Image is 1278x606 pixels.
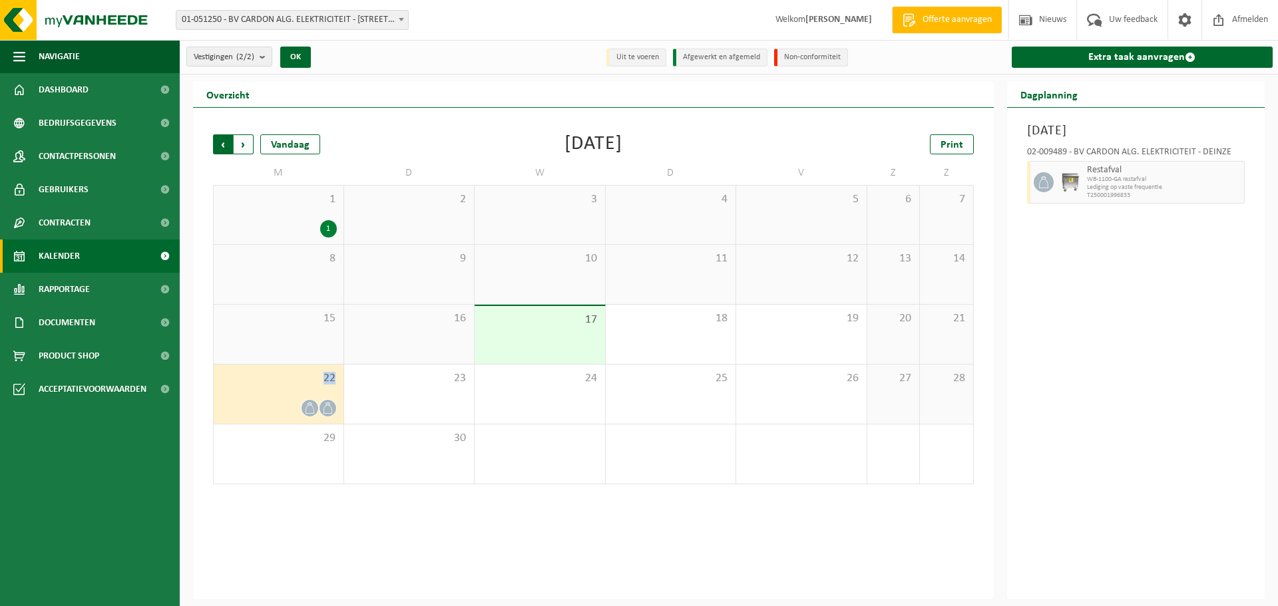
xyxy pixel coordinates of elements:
span: Lediging op vaste frequentie [1087,184,1241,192]
button: OK [280,47,311,68]
span: 28 [927,371,966,386]
span: 20 [874,311,913,326]
li: Afgewerkt en afgemeld [673,49,767,67]
span: 21 [927,311,966,326]
span: 7 [927,192,966,207]
td: D [606,161,737,185]
span: 26 [743,371,860,386]
span: 13 [874,251,913,266]
span: 2 [351,192,468,207]
h3: [DATE] [1027,121,1245,141]
div: Vandaag [260,134,320,154]
td: M [213,161,344,185]
span: 12 [743,251,860,266]
span: 3 [481,192,598,207]
span: WB-1100-GA restafval [1087,176,1241,184]
span: 5 [743,192,860,207]
span: 27 [874,371,913,386]
td: Z [867,161,921,185]
h2: Overzicht [193,81,263,107]
strong: [PERSON_NAME] [805,15,872,25]
span: 01-051250 - BV CARDON ALG. ELEKTRICITEIT - 9800 DEINZE, PATERSHOFSTRAAT 11 [176,11,408,29]
span: 18 [612,311,730,326]
span: 14 [927,251,966,266]
span: 16 [351,311,468,326]
div: 02-009489 - BV CARDON ALG. ELEKTRICITEIT - DEINZE [1027,148,1245,161]
span: Restafval [1087,165,1241,176]
td: D [344,161,475,185]
span: 19 [743,311,860,326]
td: V [736,161,867,185]
button: Vestigingen(2/2) [186,47,272,67]
span: Contracten [39,206,91,239]
li: Non-conformiteit [774,49,848,67]
span: 10 [481,251,598,266]
span: 15 [220,311,337,326]
span: 29 [220,431,337,446]
li: Uit te voeren [606,49,666,67]
span: 8 [220,251,337,266]
a: Offerte aanvragen [892,7,1002,33]
td: Z [920,161,973,185]
span: 23 [351,371,468,386]
span: 24 [481,371,598,386]
span: 4 [612,192,730,207]
span: 22 [220,371,337,386]
span: Vorige [213,134,233,154]
span: Product Shop [39,339,99,373]
span: 6 [874,192,913,207]
img: WB-1100-GAL-GY-02 [1060,172,1080,192]
span: Print [941,140,963,150]
span: Vestigingen [194,47,254,67]
span: Bedrijfsgegevens [39,106,116,140]
span: 25 [612,371,730,386]
span: Rapportage [39,273,90,306]
a: Extra taak aanvragen [1012,47,1273,68]
a: Print [930,134,974,154]
count: (2/2) [236,53,254,61]
span: Contactpersonen [39,140,116,173]
h2: Dagplanning [1007,81,1091,107]
span: Volgende [234,134,254,154]
span: 30 [351,431,468,446]
span: 1 [220,192,337,207]
span: 9 [351,251,468,266]
td: W [475,161,606,185]
span: 11 [612,251,730,266]
span: Offerte aanvragen [919,13,995,27]
span: Dashboard [39,73,89,106]
span: 01-051250 - BV CARDON ALG. ELEKTRICITEIT - 9800 DEINZE, PATERSHOFSTRAAT 11 [176,10,409,30]
div: 1 [320,220,337,237]
span: Documenten [39,306,95,339]
span: Acceptatievoorwaarden [39,373,146,406]
div: [DATE] [564,134,622,154]
span: Gebruikers [39,173,89,206]
span: Kalender [39,239,80,273]
span: T250001996833 [1087,192,1241,200]
span: Navigatie [39,40,80,73]
span: 17 [481,313,598,327]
